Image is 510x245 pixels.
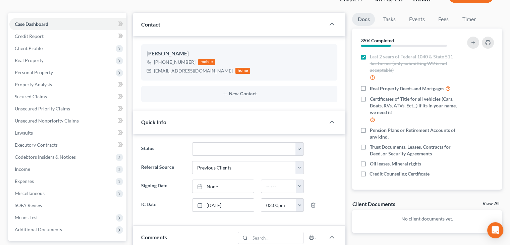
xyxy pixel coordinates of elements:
[15,214,38,220] span: Means Test
[457,13,481,26] a: Timer
[15,227,62,232] span: Additional Documents
[147,50,332,58] div: [PERSON_NAME]
[357,215,497,222] p: No client documents yet.
[370,144,459,157] span: Trust Documents, Leases, Contracts for Deed, or Security Agreements
[235,68,250,74] div: home
[261,180,296,193] input: -- : --
[487,222,503,238] div: Open Intercom Messenger
[9,115,126,127] a: Unsecured Nonpriority Claims
[15,178,34,184] span: Expenses
[370,96,459,116] span: Certificates of Title for all vehicles (Cars, Boats, RVs, ATVs, Ect...) If its in your name, we n...
[9,91,126,103] a: Secured Claims
[9,30,126,42] a: Credit Report
[9,139,126,151] a: Executory Contracts
[15,166,30,172] span: Income
[15,69,53,75] span: Personal Property
[15,45,43,51] span: Client Profile
[361,38,394,43] strong: 35% Completed
[261,199,296,211] input: -- : --
[370,160,421,167] span: Oil leases, Mineral rights
[9,103,126,115] a: Unsecured Priority Claims
[141,21,160,28] span: Contact
[138,161,188,175] label: Referral Source
[154,59,195,65] div: [PHONE_NUMBER]
[15,202,43,208] span: SOFA Review
[138,142,188,156] label: Status
[15,118,79,124] span: Unsecured Nonpriority Claims
[483,201,499,206] a: View All
[370,127,459,140] span: Pension Plans or Retirement Accounts of any kind.
[138,198,188,212] label: IC Date
[9,79,126,91] a: Property Analysis
[352,13,375,26] a: Docs
[370,53,459,73] span: Last 2 years of Federal 1040 & State 511 Tax forms. (only submitting W2 is not acceptable)
[15,82,52,87] span: Property Analysis
[141,234,167,240] span: Comments
[9,199,126,211] a: SOFA Review
[378,13,401,26] a: Tasks
[250,232,303,244] input: Search...
[141,119,166,125] span: Quick Info
[15,106,70,111] span: Unsecured Priority Claims
[15,142,58,148] span: Executory Contracts
[192,199,254,211] a: [DATE]
[15,33,44,39] span: Credit Report
[15,21,48,27] span: Case Dashboard
[147,91,332,97] button: New Contact
[15,57,44,63] span: Real Property
[9,18,126,30] a: Case Dashboard
[15,190,45,196] span: Miscellaneous
[138,180,188,193] label: Signing Date
[192,180,254,193] a: None
[370,170,430,177] span: Credit Counseling Certificate
[352,200,395,207] div: Client Documents
[198,59,215,65] div: mobile
[15,130,33,136] span: Lawsuits
[15,154,76,160] span: Codebtors Insiders & Notices
[403,13,430,26] a: Events
[9,127,126,139] a: Lawsuits
[433,13,454,26] a: Fees
[15,94,47,99] span: Secured Claims
[154,67,233,74] div: [EMAIL_ADDRESS][DOMAIN_NAME]
[370,85,444,92] span: Real Property Deeds and Mortgages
